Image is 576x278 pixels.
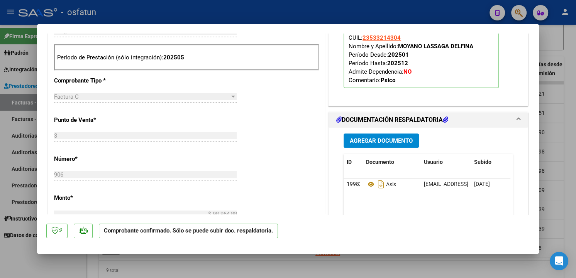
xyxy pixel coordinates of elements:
p: Punto de Venta [54,116,134,125]
span: CUIL: Nombre y Apellido: Período Desde: Período Hasta: Admite Dependencia: [349,34,473,84]
strong: 202512 [387,60,408,67]
datatable-header-cell: Subido [471,154,510,170]
strong: 202501 [388,51,409,58]
span: ID [347,159,352,165]
span: Factura C [54,93,79,100]
p: Número [54,155,134,163]
strong: 202505 [163,54,184,61]
p: Período de Prestación (sólo integración): [57,53,316,62]
datatable-header-cell: ID [344,154,363,170]
span: 23533214304 [363,34,401,41]
p: Comprobante Tipo * [54,76,134,85]
p: Monto [54,194,134,202]
p: Comprobante confirmado. Sólo se puede subir doc. respaldatoria. [99,224,278,239]
mat-expansion-panel-header: DOCUMENTACIÓN RESPALDATORIA [329,112,528,128]
span: Subido [474,159,491,165]
span: Asis [366,181,396,187]
i: Descargar documento [376,178,386,190]
span: [EMAIL_ADDRESS][DOMAIN_NAME] - NOBIS NOBIS [424,181,546,187]
span: Usuario [424,159,443,165]
button: Agregar Documento [344,133,419,148]
div: Open Intercom Messenger [550,252,568,270]
span: Comentario: [349,77,395,84]
span: 19982 [347,181,362,187]
datatable-header-cell: Acción [510,154,548,170]
strong: Psico [381,77,395,84]
p: Legajo preaprobado para Período de Prestación: [344,5,499,88]
strong: MOYANO LASSAGA DELFINA [398,43,473,50]
datatable-header-cell: Usuario [421,154,471,170]
span: Documento [366,159,394,165]
span: [DATE] [474,181,490,187]
h1: DOCUMENTACIÓN RESPALDATORIA [336,115,448,125]
strong: NO [403,68,412,75]
span: Agregar Documento [350,137,413,144]
datatable-header-cell: Documento [363,154,421,170]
